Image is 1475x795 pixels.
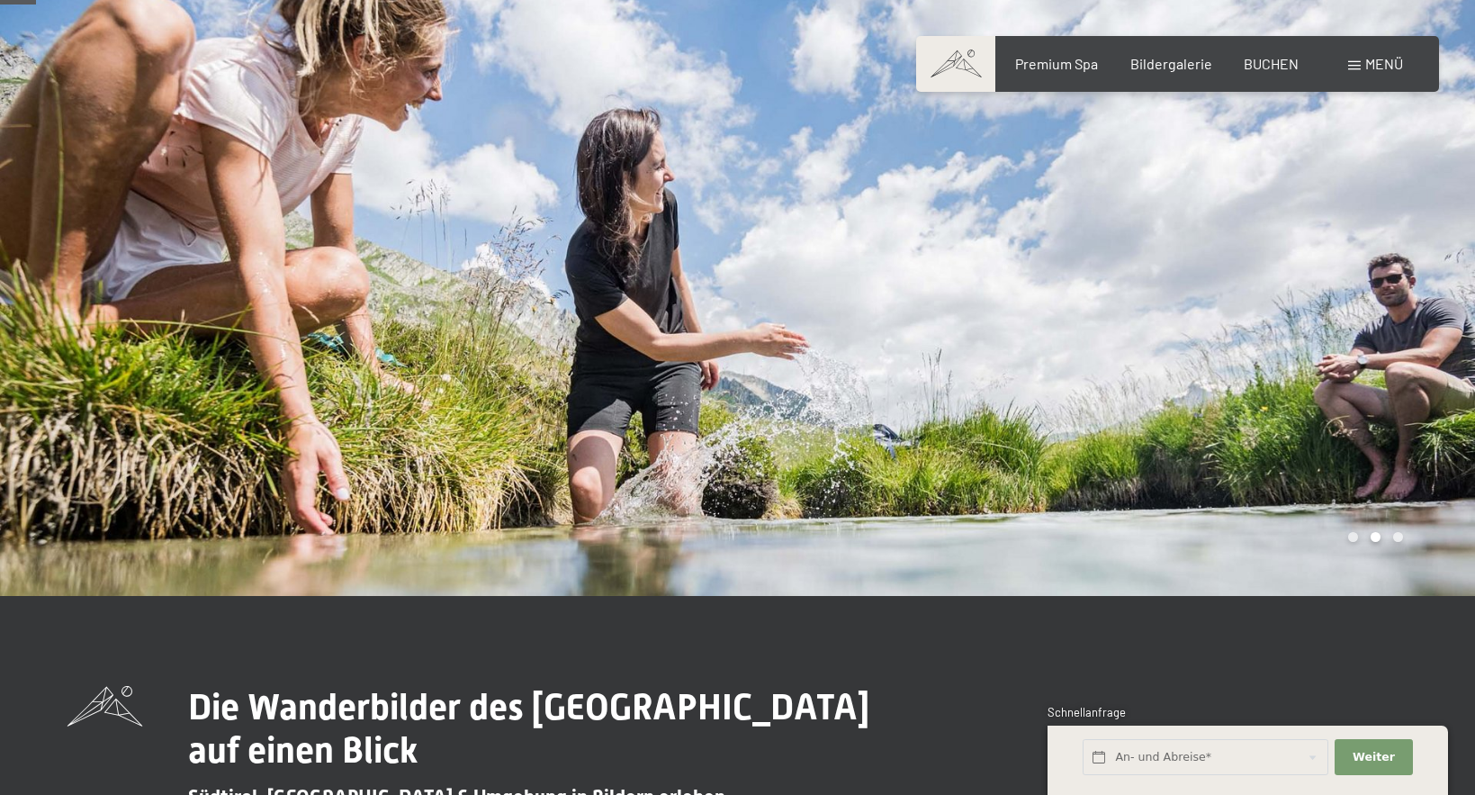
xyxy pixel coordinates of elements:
[1015,55,1098,72] a: Premium Spa
[1342,532,1403,542] div: Carousel Pagination
[1335,739,1412,776] button: Weiter
[1348,532,1358,542] div: Carousel Page 1
[188,686,869,772] span: Die Wanderbilder des [GEOGRAPHIC_DATA] auf einen Blick
[1371,532,1381,542] div: Carousel Page 2 (Current Slide)
[1130,55,1212,72] a: Bildergalerie
[1353,749,1395,765] span: Weiter
[1244,55,1299,72] a: BUCHEN
[1365,55,1403,72] span: Menü
[1393,532,1403,542] div: Carousel Page 3
[1048,705,1126,719] span: Schnellanfrage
